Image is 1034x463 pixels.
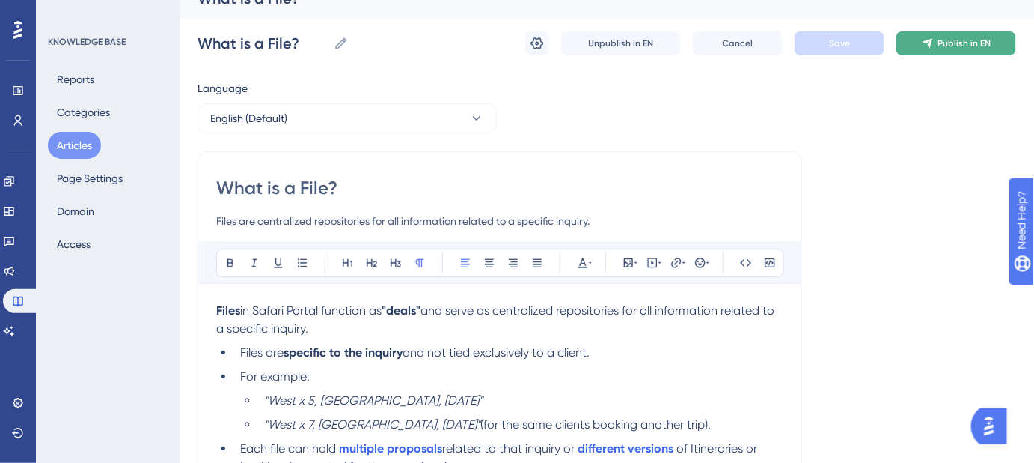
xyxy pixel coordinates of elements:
button: English (Default) [198,103,497,133]
button: Access [48,231,100,258]
span: Need Help? [35,4,94,22]
strong: "deals" [382,303,420,318]
button: Cancel [693,31,783,55]
a: different versions [578,441,673,456]
button: Articles [48,132,101,159]
em: "West x 7, [GEOGRAPHIC_DATA], [DATE]" [264,417,480,432]
input: Article Description [216,212,783,230]
span: Language [198,79,248,97]
iframe: UserGuiding AI Assistant Launcher [971,404,1016,449]
strong: specific to the inquiry [284,345,403,360]
button: Page Settings [48,165,132,192]
span: English (Default) [210,109,287,127]
input: Article Title [216,176,783,200]
span: Unpublish in EN [589,37,654,49]
span: Each file can hold [240,441,336,456]
span: and not tied exclusively to a client. [403,345,590,360]
span: For example: [240,369,310,384]
input: Article Name [198,33,328,54]
button: Domain [48,198,103,225]
span: related to that inquiry or [442,441,575,456]
span: Save [829,37,850,49]
button: Unpublish in EN [561,31,681,55]
button: Categories [48,99,119,126]
em: "West x 5, [GEOGRAPHIC_DATA], [DATE]" [264,393,483,408]
button: Save [795,31,884,55]
span: Files are [240,345,284,360]
span: (for the same clients booking another trip). [480,417,711,432]
div: KNOWLEDGE BASE [48,36,126,48]
button: Reports [48,66,103,93]
span: in Safari Portal function as [240,303,382,318]
a: multiple proposals [339,441,442,456]
span: and serve as centralized repositories for all information related to a specific inquiry. [216,303,777,336]
button: Publish in EN [896,31,1016,55]
strong: Files [216,303,240,318]
span: Publish in EN [938,37,991,49]
span: Cancel [723,37,753,49]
